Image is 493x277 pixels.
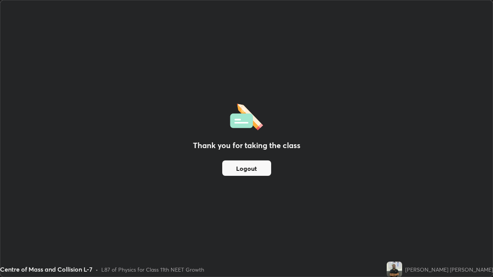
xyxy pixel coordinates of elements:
[101,265,204,274] div: L87 of Physics for Class 11th NEET Growth
[387,262,402,277] img: e04d73a994264d18b7f449a5a63260c4.jpg
[230,101,263,130] img: offlineFeedback.1438e8b3.svg
[193,140,300,151] h2: Thank you for taking the class
[222,160,271,176] button: Logout
[405,265,493,274] div: [PERSON_NAME] [PERSON_NAME]
[96,265,98,274] div: •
